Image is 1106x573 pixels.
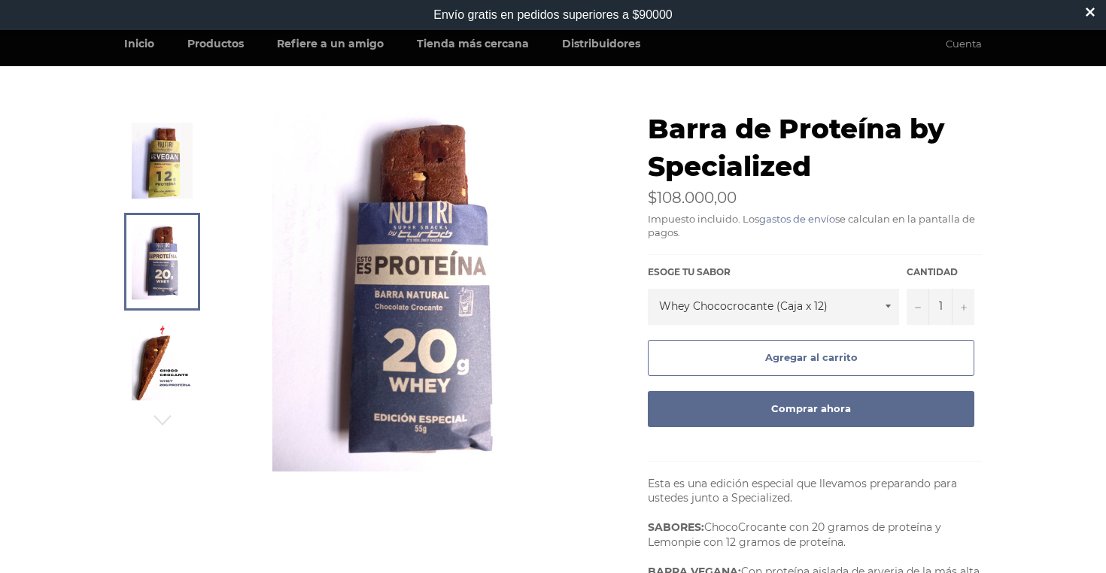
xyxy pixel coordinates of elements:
span: Agregar al carrito [765,351,858,363]
div: Impuesto incluido. Los se calculan en la pantalla de pagos. [648,213,982,240]
label: Esoge tu sabor [648,266,899,279]
a: Inicio [109,22,169,66]
a: gastos de envío [759,213,835,225]
a: Cuenta [938,23,989,66]
img: Barra de Proteína by Specialized [132,123,193,199]
strong: SABORES: [648,520,704,534]
button: Aumentar uno a la cantidad de artículos [952,289,974,325]
a: Distribuidores [547,22,655,66]
h1: Barra de Proteína by Specialized [648,111,982,185]
span: $108.000,00 [648,189,737,207]
a: Tienda más cercana [402,22,544,66]
div: Envío gratis en pedidos superiores a $90000 [433,8,673,22]
p: Esta es una edición especial que llevamos preparando para ustedes junto a Specialized. [648,477,982,506]
span: ChocoCrocante con 20 gramos de proteína y Lemonpie con 12 gramos de proteína. [648,520,941,548]
img: Barra de Proteína by Specialized [132,324,193,400]
img: Barra de Proteína by Specialized [272,111,561,471]
button: Comprar ahora [648,391,974,427]
a: Productos [172,22,259,66]
label: Cantidad [907,266,974,279]
a: Refiere a un amigo [262,22,399,66]
button: Agregar al carrito [648,340,974,376]
button: Quitar uno a la cantidad de artículos [907,289,929,325]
